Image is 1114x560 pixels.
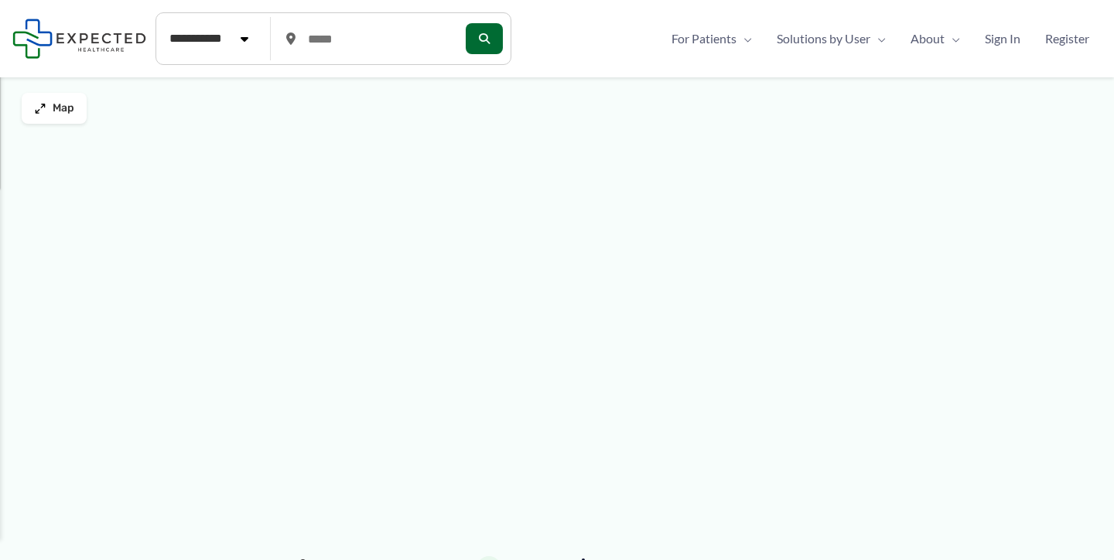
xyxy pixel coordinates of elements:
[671,27,736,50] span: For Patients
[53,102,74,115] span: Map
[777,27,870,50] span: Solutions by User
[1045,27,1089,50] span: Register
[911,27,945,50] span: About
[22,93,87,124] button: Map
[736,27,752,50] span: Menu Toggle
[972,27,1033,50] a: Sign In
[898,27,972,50] a: AboutMenu Toggle
[12,19,146,58] img: Expected Healthcare Logo - side, dark font, small
[764,27,898,50] a: Solutions by UserMenu Toggle
[659,27,764,50] a: For PatientsMenu Toggle
[1033,27,1102,50] a: Register
[945,27,960,50] span: Menu Toggle
[870,27,886,50] span: Menu Toggle
[985,27,1020,50] span: Sign In
[34,102,46,114] img: Maximize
